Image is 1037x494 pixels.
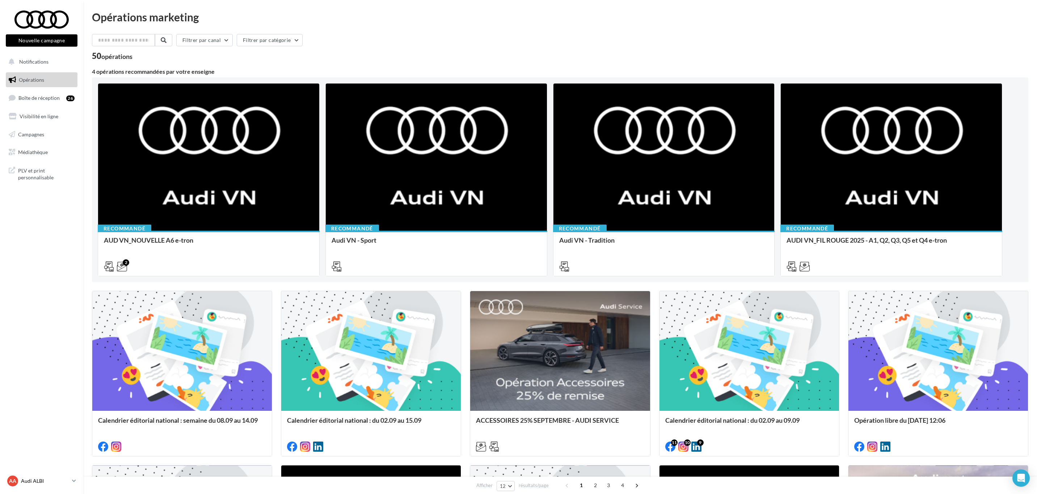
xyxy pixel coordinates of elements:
[19,77,44,83] span: Opérations
[500,483,506,489] span: 12
[98,417,266,431] div: Calendrier éditorial national : semaine du 08.09 au 14.09
[21,477,69,485] p: Audi ALBI
[92,69,1028,74] div: 4 opérations recommandées par votre enseigne
[92,52,132,60] div: 50
[19,59,49,65] span: Notifications
[18,131,44,137] span: Campagnes
[4,90,79,106] a: Boîte de réception26
[332,237,541,251] div: Audi VN - Sport
[854,417,1022,431] div: Opération libre du [DATE] 12:06
[697,439,704,446] div: 9
[684,439,691,446] div: 10
[104,237,313,251] div: AUD VN_NOUVELLE A6 e-tron
[4,163,79,184] a: PLV et print personnalisable
[553,225,607,233] div: Recommandé
[18,95,60,101] span: Boîte de réception
[4,54,76,69] button: Notifications
[98,225,151,233] div: Recommandé
[66,95,75,101] div: 26
[101,53,132,60] div: opérations
[9,477,16,485] span: AA
[4,109,79,124] a: Visibilité en ligne
[18,166,75,181] span: PLV et print personnalisable
[6,34,77,47] button: Nouvelle campagne
[576,480,587,491] span: 1
[4,127,79,142] a: Campagnes
[590,480,601,491] span: 2
[519,482,549,489] span: résultats/page
[671,439,678,446] div: 11
[1012,469,1030,487] div: Open Intercom Messenger
[237,34,303,46] button: Filtrer par catégorie
[20,113,58,119] span: Visibilité en ligne
[603,480,614,491] span: 3
[325,225,379,233] div: Recommandé
[18,149,48,155] span: Médiathèque
[476,417,644,431] div: ACCESSOIRES 25% SEPTEMBRE - AUDI SERVICE
[617,480,628,491] span: 4
[6,474,77,488] a: AA Audi ALBI
[476,482,493,489] span: Afficher
[92,12,1028,22] div: Opérations marketing
[497,481,515,491] button: 12
[559,237,769,251] div: Audi VN - Tradition
[4,145,79,160] a: Médiathèque
[287,417,455,431] div: Calendrier éditorial national : du 02.09 au 15.09
[176,34,233,46] button: Filtrer par canal
[4,72,79,88] a: Opérations
[665,417,833,431] div: Calendrier éditorial national : du 02.09 au 09.09
[123,259,129,266] div: 2
[787,237,996,251] div: AUDI VN_FIL ROUGE 2025 - A1, Q2, Q3, Q5 et Q4 e-tron
[780,225,834,233] div: Recommandé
